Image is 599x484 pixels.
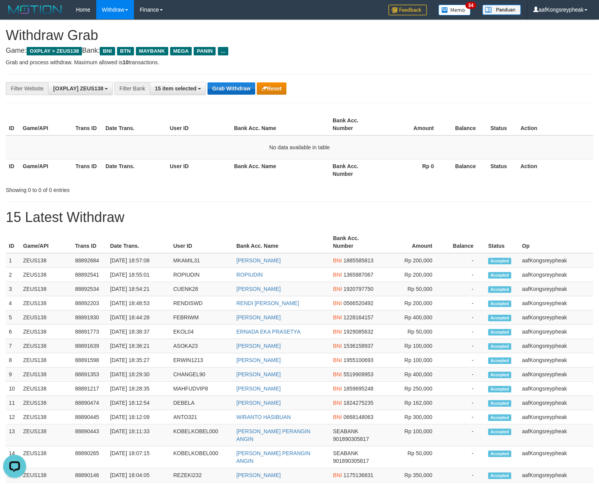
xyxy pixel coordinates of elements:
[114,82,150,95] div: Filter Bank
[207,82,255,95] button: Grab Withdraw
[444,231,485,253] th: Balance
[72,382,107,396] td: 88891217
[20,339,72,353] td: ZEUS138
[170,282,233,296] td: CUENK28
[343,286,373,292] span: Copy 1920797750 to clipboard
[343,257,373,264] span: Copy 1885585813 to clipboard
[519,353,593,367] td: aafKongsreypheak
[6,396,20,410] td: 11
[519,253,593,268] td: aafKongsreypheak
[72,446,107,468] td: 88890265
[343,272,373,278] span: Copy 1365887067 to clipboard
[136,47,168,55] span: MAYBANK
[382,382,444,396] td: Rp 250,000
[382,113,445,135] th: Amount
[444,353,485,367] td: -
[6,58,593,66] p: Grab and process withdraw. Maximum allowed is transactions.
[72,268,107,282] td: 88892541
[444,367,485,382] td: -
[170,396,233,410] td: DEBELA
[236,400,281,406] a: [PERSON_NAME]
[488,258,511,264] span: Accepted
[72,424,107,446] td: 88890443
[444,396,485,410] td: -
[107,339,170,353] td: [DATE] 18:36:21
[20,353,72,367] td: ZEUS138
[382,282,444,296] td: Rp 50,000
[6,231,20,253] th: ID
[72,339,107,353] td: 88891639
[6,339,20,353] td: 7
[170,446,233,468] td: KOBELKOBEL000
[6,210,593,225] h1: 15 Latest Withdraw
[6,410,20,424] td: 12
[382,424,444,446] td: Rp 100,000
[72,353,107,367] td: 88891598
[382,268,444,282] td: Rp 200,000
[6,4,64,15] img: MOTION_logo.png
[107,424,170,446] td: [DATE] 18:11:33
[20,325,72,339] td: ZEUS138
[444,325,485,339] td: -
[382,310,444,325] td: Rp 400,000
[100,47,115,55] span: BNI
[6,253,20,268] td: 1
[444,268,485,282] td: -
[236,286,281,292] a: [PERSON_NAME]
[236,428,310,442] a: [PERSON_NAME] PERANGIN ANGIN
[519,410,593,424] td: aafKongsreypheak
[519,296,593,310] td: aafKongsreypheak
[330,159,382,181] th: Bank Acc. Number
[107,468,170,482] td: [DATE] 18:04:05
[20,159,72,181] th: Game/API
[20,382,72,396] td: ZEUS138
[333,450,358,456] span: SEABANK
[382,353,444,367] td: Rp 100,000
[72,410,107,424] td: 88890445
[333,286,342,292] span: BNI
[170,296,233,310] td: RENDISWD
[107,410,170,424] td: [DATE] 18:12:09
[488,400,511,407] span: Accepted
[102,159,167,181] th: Date Trans.
[236,272,263,278] a: ROPIUDIN
[236,314,281,320] a: [PERSON_NAME]
[170,353,233,367] td: ERWIN1213
[194,47,216,55] span: PANIN
[167,159,231,181] th: User ID
[519,310,593,325] td: aafKongsreypheak
[445,113,487,135] th: Balance
[382,253,444,268] td: Rp 200,000
[488,372,511,378] span: Accepted
[20,310,72,325] td: ZEUS138
[519,325,593,339] td: aafKongsreypheak
[487,113,517,135] th: Status
[236,357,281,363] a: [PERSON_NAME]
[444,296,485,310] td: -
[170,310,233,325] td: FEBRIWM
[122,59,129,65] strong: 10
[488,329,511,335] span: Accepted
[107,396,170,410] td: [DATE] 18:12:54
[20,296,72,310] td: ZEUS138
[333,458,369,464] span: Copy 901890305817 to clipboard
[233,231,330,253] th: Bank Acc. Name
[72,367,107,382] td: 88891353
[519,468,593,482] td: aafKongsreypheak
[519,424,593,446] td: aafKongsreypheak
[488,343,511,350] span: Accepted
[6,382,20,396] td: 10
[382,410,444,424] td: Rp 300,000
[170,339,233,353] td: ASOKA23
[333,371,342,377] span: BNI
[330,231,382,253] th: Bank Acc. Number
[6,113,20,135] th: ID
[20,282,72,296] td: ZEUS138
[6,325,20,339] td: 6
[444,410,485,424] td: -
[236,329,300,335] a: ERNADA EKA PRASETYA
[236,450,310,464] a: [PERSON_NAME] PERANGIN ANGIN
[333,257,342,264] span: BNI
[150,82,206,95] button: 15 item selected
[167,113,231,135] th: User ID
